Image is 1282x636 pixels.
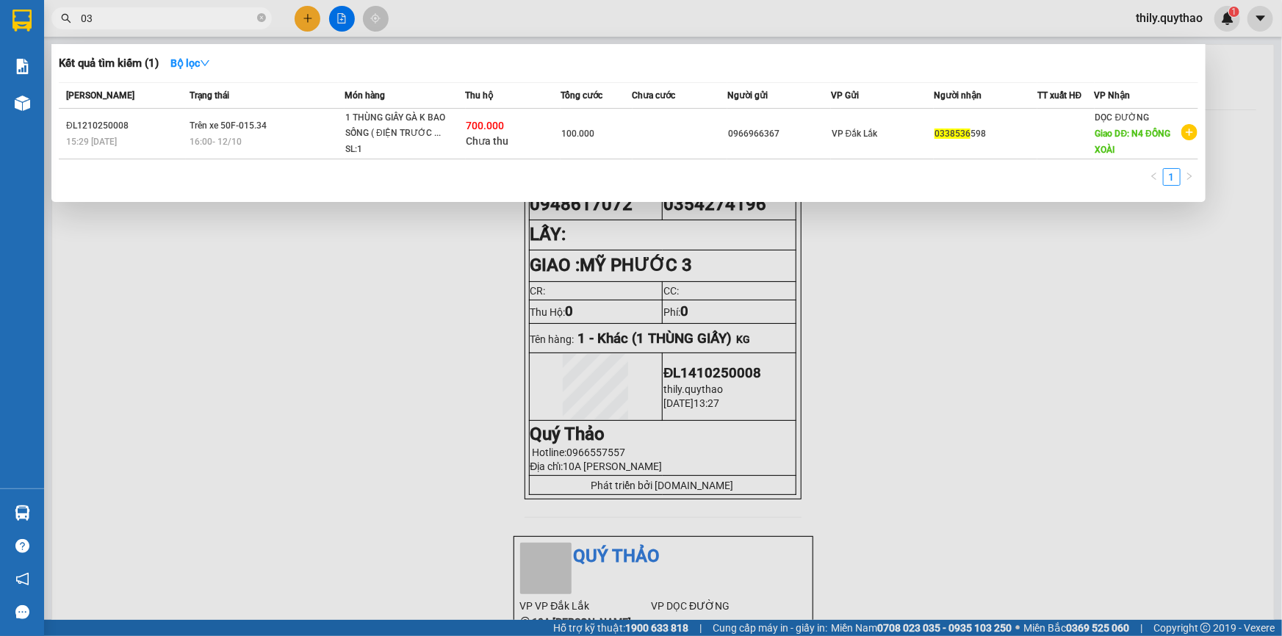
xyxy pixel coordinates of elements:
[66,90,134,101] span: [PERSON_NAME]
[66,118,185,134] div: ĐL1210250008
[12,12,115,48] div: VP Đắk Lắk
[467,120,505,131] span: 700.000
[1150,172,1159,181] span: left
[935,126,1037,142] div: 598
[126,68,226,120] span: MỸ PHƯỚC 3
[15,572,29,586] span: notification
[12,48,115,68] div: 0948617072
[345,110,455,142] div: 1 THÙNG GIẤY GÀ K BAO SỐNG ( ĐIỆN TRƯỚC ...
[15,505,30,521] img: warehouse-icon
[159,51,222,75] button: Bộ lọcdown
[561,129,594,139] span: 100.000
[1095,112,1150,123] span: DỌC ĐƯỜNG
[831,90,859,101] span: VP Gửi
[633,90,676,101] span: Chưa cước
[345,90,385,101] span: Món hàng
[1145,168,1163,186] li: Previous Page
[81,10,254,26] input: Tìm tên, số ĐT hoặc mã đơn
[467,135,509,147] span: Chưa thu
[257,13,266,22] span: close-circle
[15,59,30,74] img: solution-icon
[190,120,267,131] span: Trên xe 50F-015.34
[345,142,455,158] div: SL: 1
[66,137,117,147] span: 15:29 [DATE]
[727,90,768,101] span: Người gửi
[561,90,602,101] span: Tổng cước
[126,14,161,29] span: Nhận:
[1095,90,1131,101] span: VP Nhận
[61,13,71,24] span: search
[257,12,266,26] span: close-circle
[1181,124,1198,140] span: plus-circle
[1145,168,1163,186] button: left
[126,12,228,48] div: DỌC ĐƯỜNG
[190,90,229,101] span: Trạng thái
[832,129,878,139] span: VP Đắk Lắk
[1181,168,1198,186] button: right
[935,129,970,139] span: 0338536
[12,14,35,29] span: Gửi:
[1164,169,1180,185] a: 1
[15,605,29,619] span: message
[728,126,830,142] div: 0966966367
[190,137,242,147] span: 16:00 - 12/10
[200,58,210,68] span: down
[59,56,159,71] h3: Kết quả tìm kiếm ( 1 )
[1181,168,1198,186] li: Next Page
[466,90,494,101] span: Thu hộ
[170,57,210,69] strong: Bộ lọc
[126,76,147,92] span: DĐ:
[12,10,32,32] img: logo-vxr
[126,48,228,68] div: 0354274196
[1037,90,1082,101] span: TT xuất HĐ
[1163,168,1181,186] li: 1
[1095,129,1170,155] span: Giao DĐ: N4 ĐỒNG XOÀI
[15,539,29,553] span: question-circle
[15,95,30,111] img: warehouse-icon
[934,90,982,101] span: Người nhận
[1185,172,1194,181] span: right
